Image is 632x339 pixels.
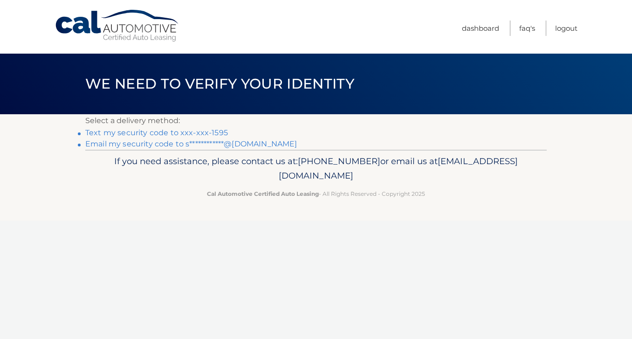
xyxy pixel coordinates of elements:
[55,9,180,42] a: Cal Automotive
[462,21,499,36] a: Dashboard
[85,114,547,127] p: Select a delivery method:
[519,21,535,36] a: FAQ's
[298,156,380,166] span: [PHONE_NUMBER]
[91,189,541,199] p: - All Rights Reserved - Copyright 2025
[555,21,577,36] a: Logout
[207,190,319,197] strong: Cal Automotive Certified Auto Leasing
[91,154,541,184] p: If you need assistance, please contact us at: or email us at
[85,128,228,137] a: Text my security code to xxx-xxx-1595
[85,75,354,92] span: We need to verify your identity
